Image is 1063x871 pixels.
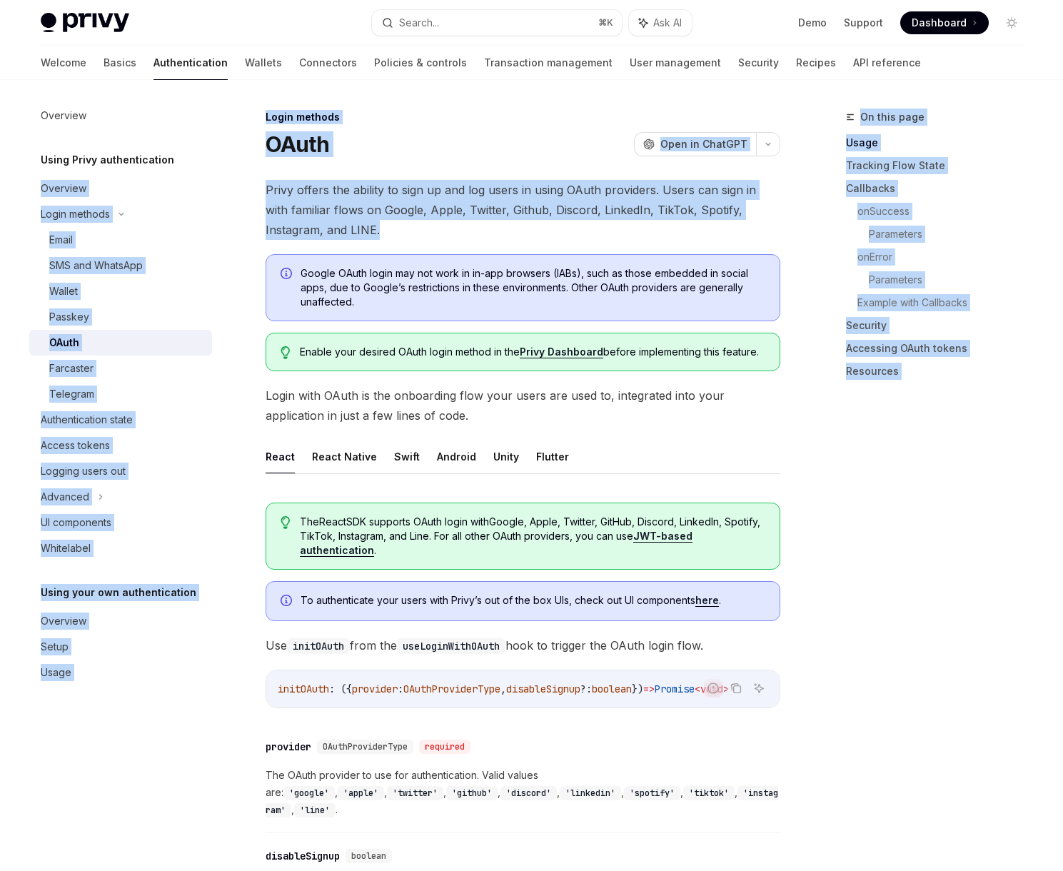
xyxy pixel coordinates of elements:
[49,231,73,248] div: Email
[104,46,136,80] a: Basics
[41,488,89,505] div: Advanced
[29,356,212,381] a: Farcaster
[374,46,467,80] a: Policies & controls
[846,131,1034,154] a: Usage
[266,767,780,818] span: The OAuth provider to use for authentication. Valid values are: , , , , , , , , , .
[351,850,386,862] span: boolean
[1000,11,1023,34] button: Toggle dark mode
[506,683,580,695] span: disableSignup
[750,679,768,698] button: Ask AI
[29,330,212,356] a: OAuth
[281,346,291,359] svg: Tip
[29,510,212,535] a: UI components
[323,741,408,752] span: OAuthProviderType
[266,110,780,124] div: Login methods
[29,381,212,407] a: Telegram
[300,345,765,359] span: Enable your desired OAuth login method in the before implementing this feature.
[520,346,603,358] a: Privy Dashboard
[49,308,89,326] div: Passkey
[41,437,110,454] div: Access tokens
[29,407,212,433] a: Authentication state
[29,176,212,201] a: Overview
[266,849,340,863] div: disableSignup
[41,107,86,124] div: Overview
[372,10,622,36] button: Search...⌘K
[394,440,420,473] button: Swift
[153,46,228,80] a: Authentication
[41,613,86,630] div: Overview
[266,180,780,240] span: Privy offers the ability to sign up and log users in using OAuth providers. Users can sign in wit...
[727,679,745,698] button: Copy the contents from the code block
[41,463,126,480] div: Logging users out
[857,246,1034,268] a: onError
[399,14,439,31] div: Search...
[49,360,94,377] div: Farcaster
[29,103,212,129] a: Overview
[49,386,94,403] div: Telegram
[446,786,498,800] code: 'github'
[266,440,295,473] button: React
[846,360,1034,383] a: Resources
[29,608,212,634] a: Overview
[29,634,212,660] a: Setup
[536,440,569,473] button: Flutter
[397,638,505,654] code: useLoginWithOAuth
[634,132,756,156] button: Open in ChatGPT
[287,638,350,654] code: initOAuth
[846,177,1034,200] a: Callbacks
[41,638,69,655] div: Setup
[484,46,613,80] a: Transaction management
[500,786,557,800] code: 'discord'
[283,786,335,800] code: 'google'
[704,679,722,698] button: Report incorrect code
[245,46,282,80] a: Wallets
[846,154,1034,177] a: Tracking Flow State
[695,594,719,607] a: here
[301,593,765,608] span: To authenticate your users with Privy’s out of the box UIs, check out UI components .
[798,16,827,30] a: Demo
[278,683,329,695] span: initOAuth
[294,803,336,817] code: 'line'
[632,683,643,695] span: })
[41,46,86,80] a: Welcome
[41,540,91,557] div: Whitelabel
[49,257,143,274] div: SMS and WhatsApp
[281,516,291,529] svg: Tip
[41,584,196,601] h5: Using your own authentication
[844,16,883,30] a: Support
[29,253,212,278] a: SMS and WhatsApp
[869,268,1034,291] a: Parameters
[266,635,780,655] span: Use from the hook to trigger the OAuth login flow.
[624,786,680,800] code: 'spotify'
[900,11,989,34] a: Dashboard
[266,386,780,426] span: Login with OAuth is the onboarding flow your users are used to, integrated into your application ...
[338,786,384,800] code: 'apple'
[437,440,476,473] button: Android
[653,16,682,30] span: Ask AI
[683,786,735,800] code: 'tiktok'
[857,200,1034,223] a: onSuccess
[398,683,403,695] span: :
[643,683,655,695] span: =>
[312,440,377,473] button: React Native
[796,46,836,80] a: Recipes
[300,515,765,558] span: The React SDK supports OAuth login with Google, Apple, Twitter, GitHub, Discord, LinkedIn, Spotif...
[869,223,1034,246] a: Parameters
[846,314,1034,337] a: Security
[41,13,129,33] img: light logo
[352,683,398,695] span: provider
[419,740,470,754] div: required
[266,131,329,157] h1: OAuth
[41,411,133,428] div: Authentication state
[281,595,295,609] svg: Info
[41,180,86,197] div: Overview
[281,268,295,282] svg: Info
[493,440,519,473] button: Unity
[299,46,357,80] a: Connectors
[29,278,212,304] a: Wallet
[29,458,212,484] a: Logging users out
[857,291,1034,314] a: Example with Callbacks
[29,433,212,458] a: Access tokens
[700,683,723,695] span: void
[580,683,592,695] span: ?:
